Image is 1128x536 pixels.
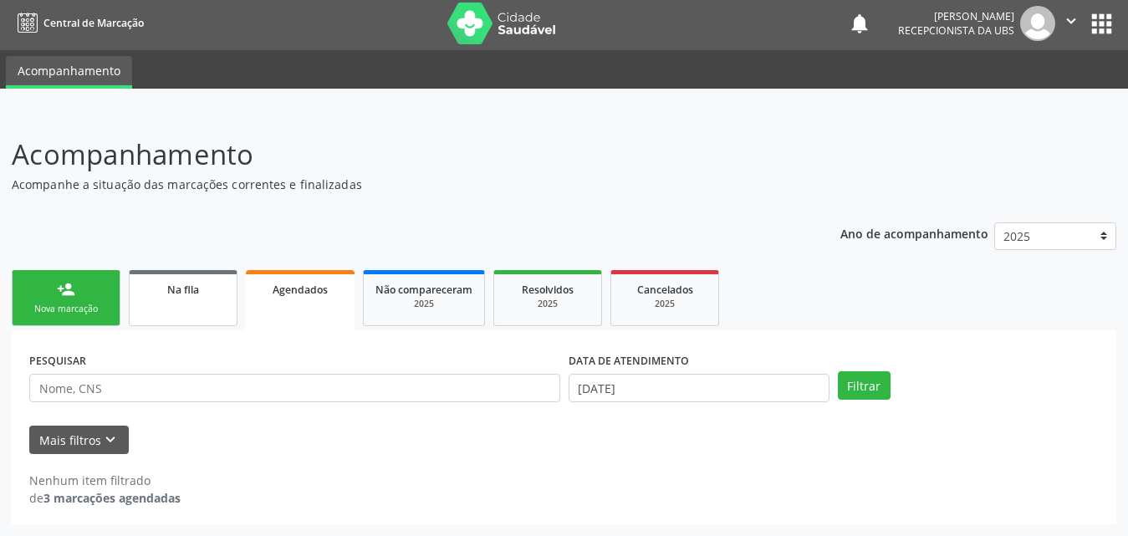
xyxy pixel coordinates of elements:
[838,371,891,400] button: Filtrar
[43,16,144,30] span: Central de Marcação
[848,12,871,35] button: notifications
[569,348,689,374] label: DATA DE ATENDIMENTO
[29,348,86,374] label: PESQUISAR
[1062,12,1080,30] i: 
[569,374,829,402] input: Selecione um intervalo
[167,283,199,297] span: Na fila
[1055,6,1087,41] button: 
[6,56,132,89] a: Acompanhamento
[43,490,181,506] strong: 3 marcações agendadas
[24,303,108,315] div: Nova marcação
[29,426,129,455] button: Mais filtroskeyboard_arrow_down
[898,9,1014,23] div: [PERSON_NAME]
[506,298,590,310] div: 2025
[273,283,328,297] span: Agendados
[637,283,693,297] span: Cancelados
[375,298,472,310] div: 2025
[898,23,1014,38] span: Recepcionista da UBS
[29,489,181,507] div: de
[375,283,472,297] span: Não compareceram
[623,298,707,310] div: 2025
[101,431,120,449] i: keyboard_arrow_down
[12,9,144,37] a: Central de Marcação
[840,222,988,243] p: Ano de acompanhamento
[57,280,75,299] div: person_add
[12,176,785,193] p: Acompanhe a situação das marcações correntes e finalizadas
[522,283,574,297] span: Resolvidos
[29,374,560,402] input: Nome, CNS
[29,472,181,489] div: Nenhum item filtrado
[12,134,785,176] p: Acompanhamento
[1087,9,1116,38] button: apps
[1020,6,1055,41] img: img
